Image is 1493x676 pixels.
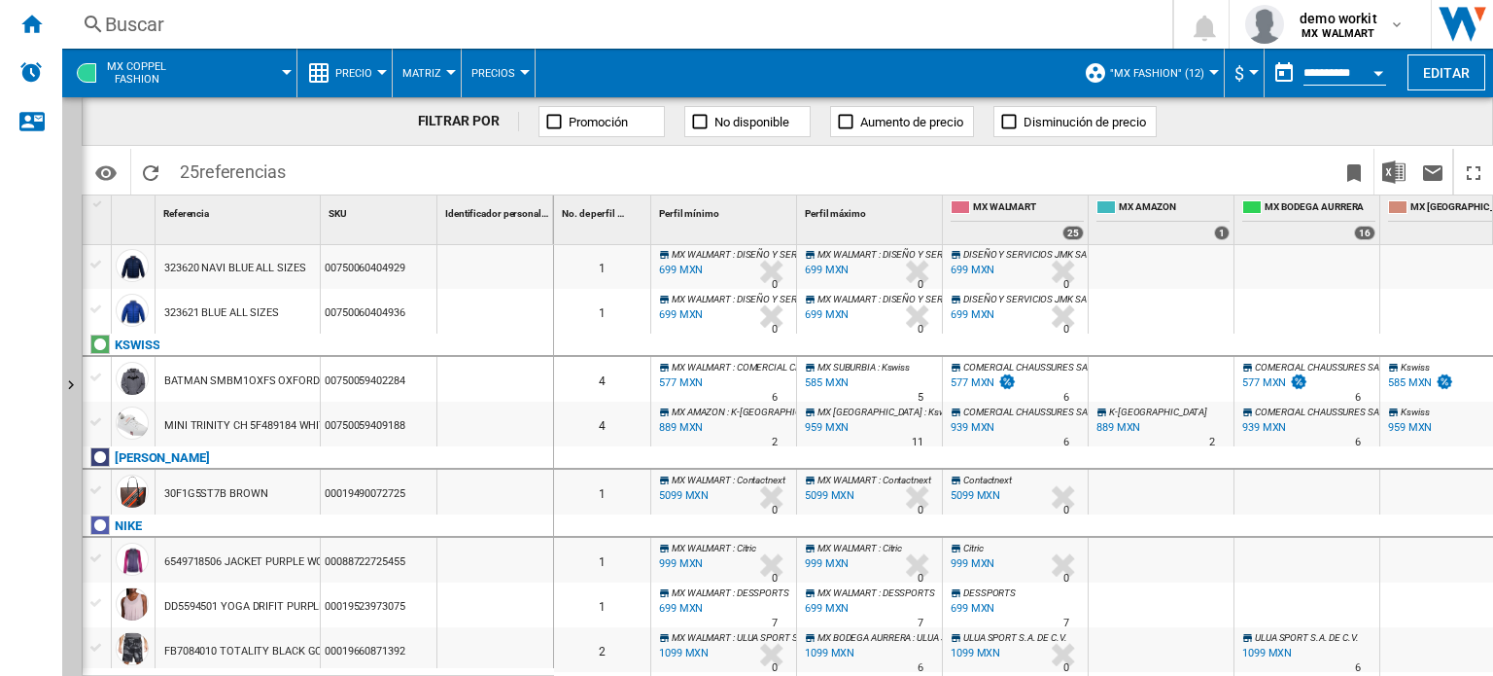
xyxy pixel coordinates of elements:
span: demo workit [1300,9,1377,28]
div: DD5594501 YOGA DRIFIT PURPLE ALL SIZES [164,585,377,629]
div: Última actualización : jueves, 11 de septiembre de 2025 12:25 [656,554,703,574]
span: No. de perfil [562,208,615,219]
div: Tiempo de entrega : 0 día [772,501,778,520]
button: $ [1234,49,1254,97]
span: : DISEÑO Y SERVICIOS JMK SA DE CV [733,294,886,304]
button: Enviar este reporte por correo electrónico [1413,149,1452,195]
div: Tiempo de entrega : 0 día [772,320,778,339]
span: COMERCIAL CHAUSSURES SA DE CV [1255,362,1406,373]
div: 00750059409188 [321,402,436,446]
div: MINI TRINITY CH 5F489184 WHITE ALL SIZES [164,404,384,448]
span: K-[GEOGRAPHIC_DATA] [1109,407,1207,417]
div: 323620 NAVI BLUE ALL SIZES [164,246,305,291]
button: Marcar este reporte [1335,149,1373,195]
div: 4 [554,402,650,446]
div: 699 MXN [948,599,994,619]
span: MX WALMART [817,475,877,485]
div: Sort None [441,196,553,226]
div: 959 MXN [1388,421,1432,434]
span: Contactnext [963,475,1012,485]
div: Última actualización : jueves, 11 de septiembre de 2025 13:43 [656,418,703,438]
span: COMERCIAL CHAUSSURES SA DE CV [963,362,1114,373]
span: MX WALMART [817,294,877,304]
span: MX WALMART [973,200,1084,217]
span: MX WALMART [672,587,731,598]
span: MX WALMART [672,543,731,553]
div: Tiempo de entrega : 0 día [918,320,923,339]
span: DISEÑO Y SERVICIOS JMK SA DE CV [963,249,1113,260]
div: "MX FASHION" (12) [1084,49,1214,97]
span: 25 [170,149,295,190]
div: 699 MXN [951,308,994,321]
span: : ULUA SPORT S.A. DE C.V. [733,632,841,643]
span: : Citric [879,543,902,553]
div: 939 MXN [951,421,994,434]
div: 699 MXN [951,602,994,615]
span: MX [GEOGRAPHIC_DATA] [817,407,922,417]
div: Sort None [325,196,436,226]
span: Perfil mínimo [659,208,719,219]
div: Última actualización : jueves, 11 de septiembre de 2025 8:09 [656,486,709,506]
span: No disponible [714,115,789,129]
span: DESSPORTS [963,587,1016,598]
span: Citric [963,543,983,553]
md-menu: Currency [1225,49,1265,97]
span: Matriz [402,67,441,80]
div: Tiempo de entrega : 11 días [912,433,923,452]
div: 16 offers sold by MX BODEGA AURRERA [1354,226,1375,240]
div: Última actualización : jueves, 11 de septiembre de 2025 12:22 [802,261,849,280]
div: 585 MXN [1385,374,1454,393]
span: Referencia [163,208,209,219]
div: 999 MXN [948,554,994,574]
div: Tiempo de entrega : 2 días [1209,433,1215,452]
span: : Citric [733,543,756,553]
div: Tiempo de entrega : 6 días [1355,433,1361,452]
button: Precio [335,49,382,97]
b: MX WALMART [1302,27,1374,40]
div: Tiempo de entrega : 6 días [1063,433,1069,452]
div: Perfil máximo Sort None [801,196,942,226]
div: Sort None [801,196,942,226]
span: MX WALMART [672,362,731,373]
div: No. de perfil Sort None [558,196,650,226]
div: 323621 BLUE ALL SIZES [164,291,279,336]
div: Última actualización : jueves, 11 de septiembre de 2025 7:13 [656,599,703,619]
div: Tiempo de entrega : 6 días [1063,388,1069,408]
div: 939 MXN [1242,421,1286,434]
div: Tiempo de entrega : 0 día [918,275,923,295]
div: Última actualización : jueves, 11 de septiembre de 2025 8:13 [656,305,703,325]
img: alerts-logo.svg [19,60,43,84]
div: Última actualización : jueves, 11 de septiembre de 2025 12:22 [656,261,703,280]
div: 585 MXN [1388,376,1432,389]
span: MX COPPEL:Fashion [107,60,166,86]
span: Kswiss [1401,407,1429,417]
span: SKU [329,208,347,219]
div: 00019523973075 [321,583,436,627]
span: DISEÑO Y SERVICIOS JMK SA DE CV [963,294,1113,304]
div: Matriz [402,49,451,97]
div: 00750060404929 [321,244,436,289]
span: MX WALMART [817,543,877,553]
div: 1099 MXN [948,644,1000,663]
div: Tiempo de entrega : 0 día [772,275,778,295]
span: : DISEÑO Y SERVICIOS JMK SA DE CV [879,249,1032,260]
div: Buscar [105,11,1122,38]
div: Sort None [655,196,796,226]
div: Tiempo de entrega : 0 día [1063,569,1069,588]
div: Haga clic para filtrar por esa marca [115,334,159,357]
div: 959 MXN [1385,418,1432,438]
div: Última actualización : jueves, 11 de septiembre de 2025 8:13 [802,305,849,325]
div: Tiempo de entrega : 0 día [1063,501,1069,520]
div: Última actualización : jueves, 11 de septiembre de 2025 13:26 [802,374,849,393]
div: 699 MXN [951,264,994,276]
button: Descargar en Excel [1374,149,1413,195]
span: : DISEÑO Y SERVICIOS JMK SA DE CV [733,249,886,260]
div: 4 [554,357,650,402]
button: Editar [1407,54,1485,90]
span: : Contactnext [733,475,785,485]
span: : COMERCIAL CHAUSSURES SA DE CV [733,362,887,373]
span: Promoción [569,115,628,129]
button: No disponible [684,106,811,137]
div: Última actualización : jueves, 11 de septiembre de 2025 7:13 [802,599,849,619]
